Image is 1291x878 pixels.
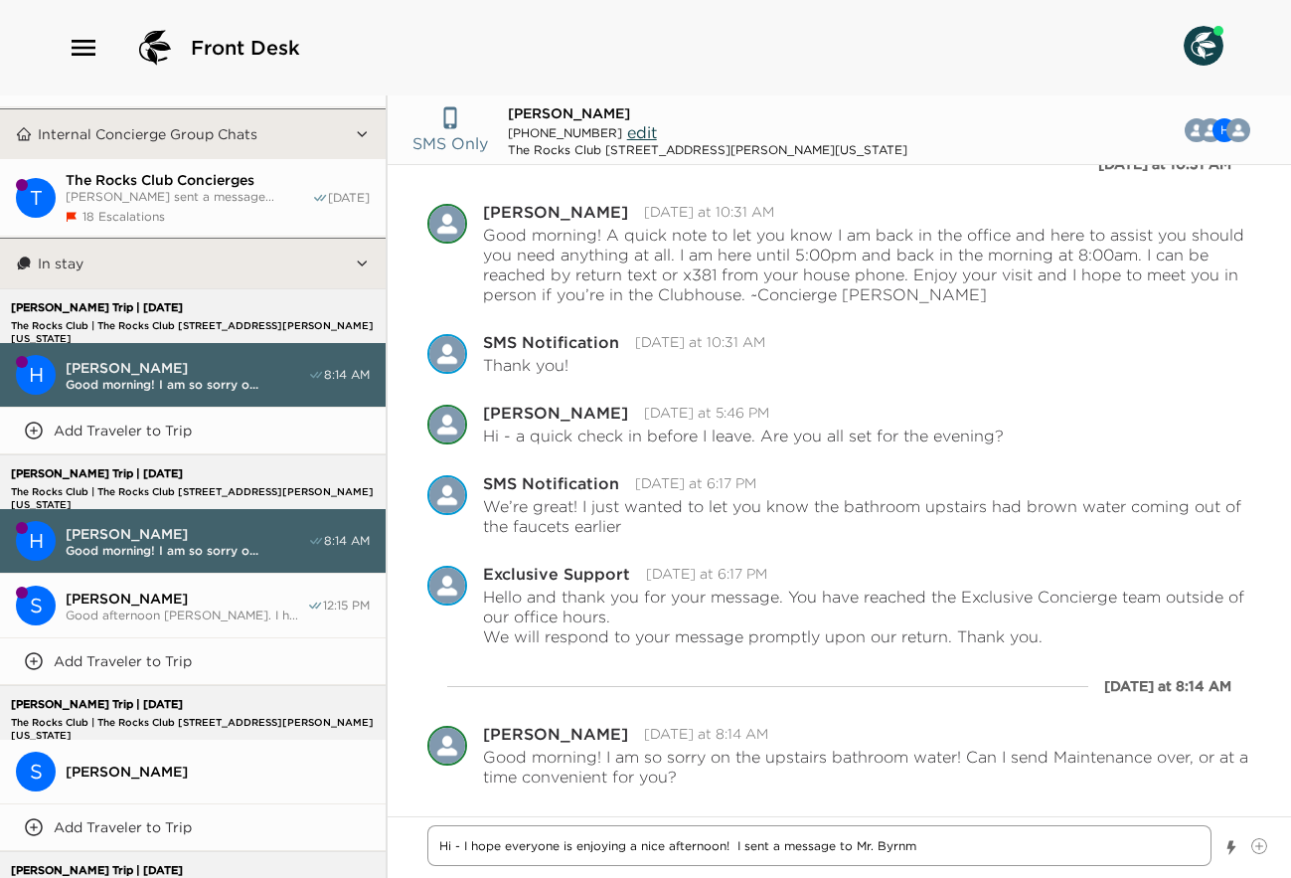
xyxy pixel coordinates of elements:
[82,209,165,224] span: 18 Escalations
[483,426,1004,445] p: Hi - a quick check in before I leave. Are you all set for the evening?
[427,726,467,766] img: L
[483,204,628,220] div: [PERSON_NAME]
[191,34,300,62] span: Front Desk
[16,752,56,791] div: Steve Blanco
[38,255,83,272] p: In stay
[6,716,435,729] p: The Rocks Club | The Rocks Club [STREET_ADDRESS][PERSON_NAME][US_STATE]
[66,171,312,189] span: The Rocks Club Concierges
[508,104,630,122] span: [PERSON_NAME]
[6,864,435,877] p: [PERSON_NAME] Trip | [DATE]
[483,405,628,421] div: [PERSON_NAME]
[16,355,56,395] div: H
[1104,676,1231,696] div: [DATE] at 8:14 AM
[324,533,370,549] span: 8:14 AM
[66,608,307,622] span: Good afternoon [PERSON_NAME]. I h...
[483,747,1251,787] p: Good morning! I am so sorry on the upstairs bathroom water! Can I send Maintenance over, or at a ...
[644,203,774,221] time: 2025-08-30T17:31:09.384Z
[427,334,467,374] img: S
[6,485,435,498] p: The Rocks Club | The Rocks Club [STREET_ADDRESS][PERSON_NAME][US_STATE]
[66,763,370,781] span: [PERSON_NAME]
[427,566,467,606] div: Exclusive Support
[427,475,467,515] div: SMS Notification
[483,334,619,350] div: SMS Notification
[32,239,355,288] button: In stay
[16,752,56,791] div: S
[66,377,308,392] span: Good morning! I am so sorry o...
[483,726,628,742] div: [PERSON_NAME]
[66,525,308,543] span: [PERSON_NAME]
[483,475,619,491] div: SMS Notification
[1184,26,1223,66] img: User
[6,698,435,711] p: [PERSON_NAME] Trip | [DATE]
[66,543,308,558] span: Good morning! I am so sorry o...
[483,626,1251,646] p: We will respond to your message promptly upon our return. Thank you.
[16,586,56,625] div: Stephen Byrne
[16,178,56,218] div: T
[328,190,370,206] span: [DATE]
[323,598,370,614] span: 12:15 PM
[635,474,756,492] time: 2025-08-31T01:17:33.473Z
[483,225,1251,304] p: Good morning! A quick note to let you know I am back in the office and here to assist you should ...
[508,125,622,140] span: [PHONE_NUMBER]
[6,467,435,480] p: [PERSON_NAME] Trip | [DATE]
[66,590,307,608] span: [PERSON_NAME]
[1224,830,1238,865] button: Show templates
[66,189,312,204] span: [PERSON_NAME] sent a message...
[427,475,467,515] img: S
[54,818,192,836] p: Add Traveler to Trip
[427,726,467,766] div: Laura Wallace
[1226,118,1250,142] div: The Rocks Club Concierge Team
[635,333,765,351] time: 2025-08-30T17:31:37.221Z
[38,125,257,143] p: Internal Concierge Group Chats
[483,355,568,375] p: Thank you!
[16,178,56,218] div: The Rocks Club
[427,405,467,444] img: L
[483,587,1251,626] p: Hello and thank you for your message. You have reached the Exclusive Concierge team outside of ou...
[1176,110,1266,150] button: THCL
[16,521,56,561] div: Hannah Holloway
[412,131,488,155] p: SMS Only
[483,496,1251,536] p: We’re great! I just wanted to let you know the bathroom upstairs had brown water coming out of th...
[427,405,467,444] div: Laura Wallace
[1226,118,1250,142] img: T
[427,825,1211,866] textarea: Write a message
[54,422,192,439] p: Add Traveler to Trip
[427,204,467,244] img: L
[627,122,657,142] span: edit
[427,334,467,374] div: SMS Notification
[644,725,768,743] time: 2025-08-31T15:14:31.951Z
[6,319,435,332] p: The Rocks Club | The Rocks Club [STREET_ADDRESS][PERSON_NAME][US_STATE]
[324,367,370,383] span: 8:14 AM
[427,204,467,244] div: Laura Wallace
[32,109,355,159] button: Internal Concierge Group Chats
[644,404,769,422] time: 2025-08-31T00:46:54.552Z
[54,652,192,670] p: Add Traveler to Trip
[483,566,630,582] div: Exclusive Support
[16,586,56,625] div: S
[66,359,308,377] span: [PERSON_NAME]
[427,566,467,606] img: E
[646,565,767,583] time: 2025-08-31T01:17:38.650Z
[508,142,907,157] div: The Rocks Club [STREET_ADDRESS][PERSON_NAME][US_STATE]
[16,355,56,395] div: Hannah Holloway
[131,24,179,72] img: logo
[16,521,56,561] div: H
[6,301,435,314] p: [PERSON_NAME] Trip | [DATE]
